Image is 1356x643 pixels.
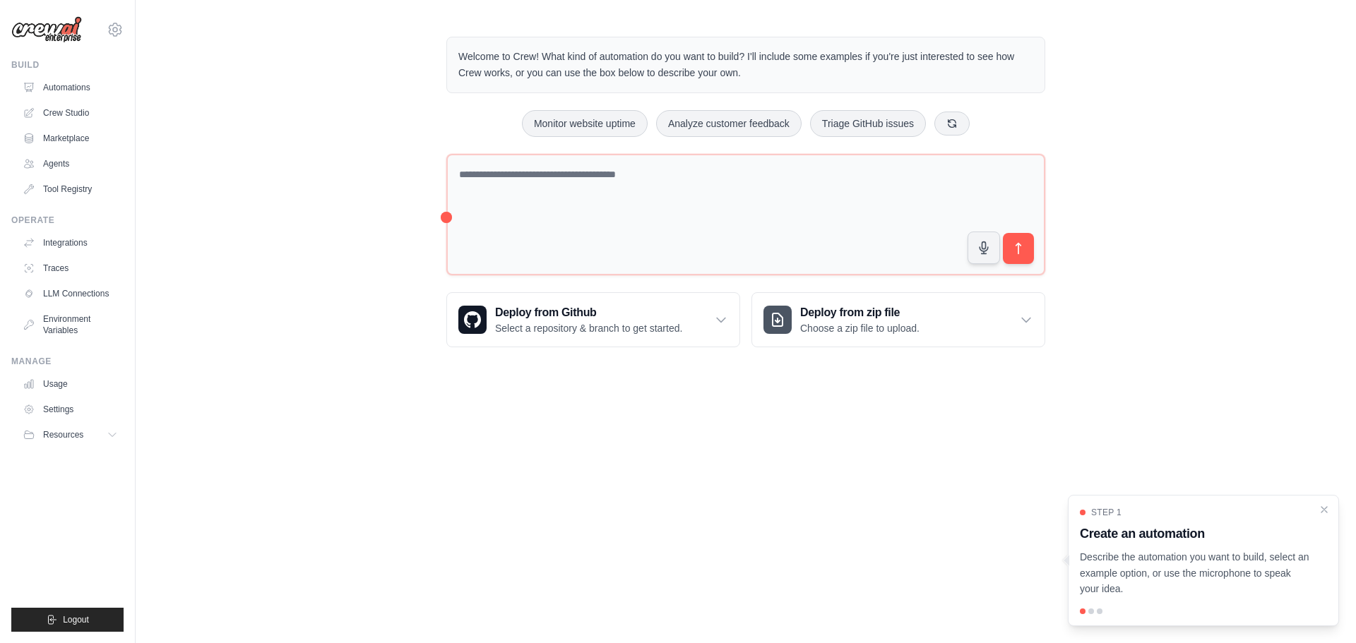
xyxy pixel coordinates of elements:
[17,178,124,200] a: Tool Registry
[11,59,124,71] div: Build
[17,102,124,124] a: Crew Studio
[17,152,124,175] a: Agents
[1091,507,1122,518] span: Step 1
[17,76,124,99] a: Automations
[17,232,124,254] a: Integrations
[17,423,124,446] button: Resources
[656,110,802,137] button: Analyze customer feedback
[11,16,82,43] img: Logo
[522,110,648,137] button: Monitor website uptime
[43,429,83,440] span: Resources
[17,373,124,395] a: Usage
[11,608,124,632] button: Logout
[17,398,124,421] a: Settings
[495,304,682,321] h3: Deploy from Github
[17,282,124,305] a: LLM Connections
[17,308,124,342] a: Environment Variables
[1319,504,1330,515] button: Close walkthrough
[458,49,1033,81] p: Welcome to Crew! What kind of automation do you want to build? I'll include some examples if you'...
[800,304,920,321] h3: Deploy from zip file
[800,321,920,335] p: Choose a zip file to upload.
[17,257,124,280] a: Traces
[810,110,926,137] button: Triage GitHub issues
[63,614,89,625] span: Logout
[17,127,124,150] a: Marketplace
[11,356,124,367] div: Manage
[11,215,124,226] div: Operate
[1080,549,1310,597] p: Describe the automation you want to build, select an example option, or use the microphone to spe...
[1080,524,1310,543] h3: Create an automation
[495,321,682,335] p: Select a repository & branch to get started.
